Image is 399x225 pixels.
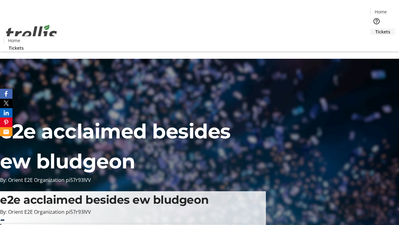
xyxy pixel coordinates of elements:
[9,45,24,51] span: Tickets
[4,37,24,44] a: Home
[4,45,29,51] a: Tickets
[8,37,20,44] span: Home
[375,8,387,15] span: Home
[370,28,395,35] a: Tickets
[370,15,383,27] button: Help
[4,18,59,49] img: Orient E2E Organization pi57r93IVV's Logo
[371,8,391,15] a: Home
[370,35,383,47] button: Cart
[375,28,390,35] span: Tickets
